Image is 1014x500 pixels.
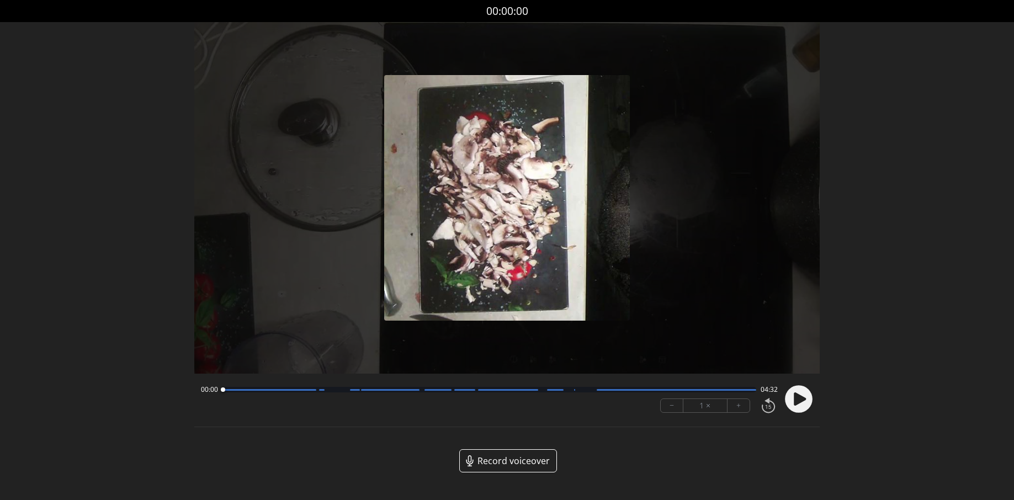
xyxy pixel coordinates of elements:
[477,454,550,467] span: Record voiceover
[384,75,630,321] img: Poster Image
[683,399,728,412] div: 1 ×
[459,449,557,472] a: Record voiceover
[486,3,528,19] a: 00:00:00
[761,385,778,394] span: 04:32
[728,399,750,412] button: +
[201,385,218,394] span: 00:00
[661,399,683,412] button: −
